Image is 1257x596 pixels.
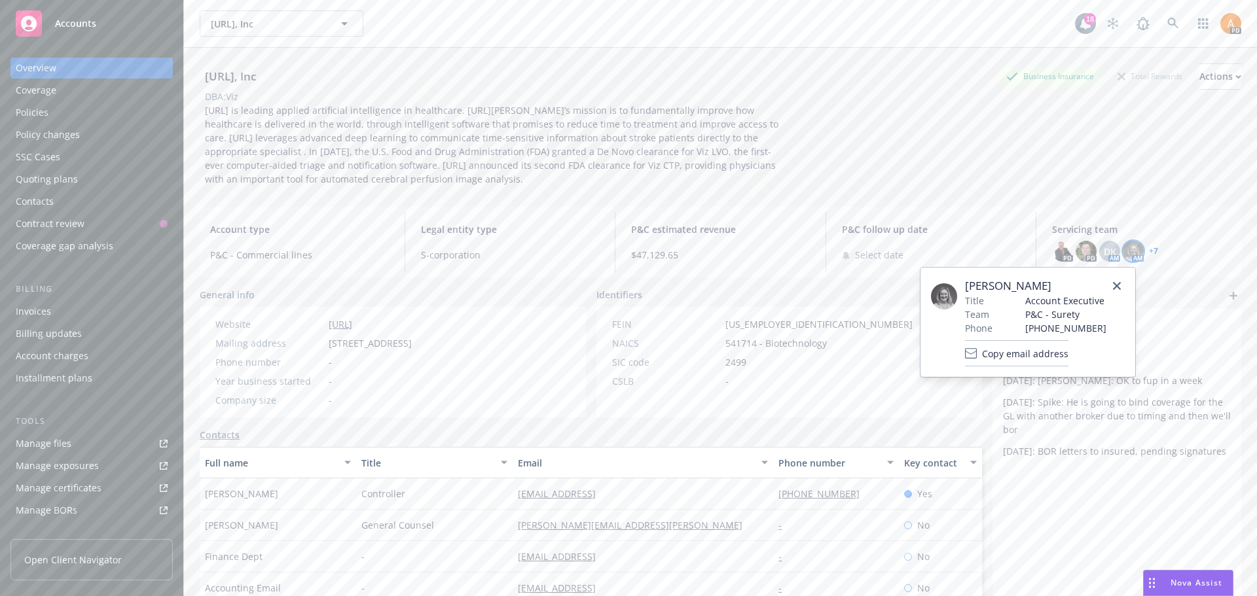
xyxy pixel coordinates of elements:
[1143,570,1233,596] button: Nova Assist
[361,550,365,563] span: -
[518,582,606,594] a: [EMAIL_ADDRESS]
[1123,241,1144,262] img: photo
[16,236,113,256] div: Coverage gap analysis
[16,455,99,476] div: Manage exposures
[205,518,278,532] span: [PERSON_NAME]
[855,248,903,262] span: Select date
[1100,10,1126,37] a: Stop snowing
[778,487,870,500] a: [PHONE_NUMBER]
[361,487,405,500] span: Controller
[16,169,78,190] div: Quoting plans
[631,222,810,236] span: P&C estimated revenue
[200,288,255,302] span: General info
[215,336,323,350] div: Mailing address
[10,500,173,521] a: Manage BORs
[899,447,982,478] button: Key contact
[518,487,606,500] a: [EMAIL_ADDRESS]
[205,90,238,103] div: DBA: Viz
[361,518,434,532] span: General Counsel
[16,213,84,234] div: Contract review
[1199,63,1241,90] button: Actions
[16,478,101,499] div: Manage certificates
[10,368,173,389] a: Installment plans
[16,147,60,167] div: SSC Cases
[612,355,720,369] div: SIC code
[329,318,352,330] a: [URL]
[917,581,930,595] span: No
[421,248,600,262] span: S-corporation
[16,80,56,101] div: Coverage
[1171,577,1222,588] span: Nova Assist
[1084,13,1096,25] div: 18
[993,309,1241,468] div: -Updated on [DATE] 6:55 AM[DATE] to spike: closing file[DATE]: [PERSON_NAME]: OK to fup in a week...
[210,222,389,236] span: Account type
[361,581,365,595] span: -
[612,336,720,350] div: NAICS
[215,355,323,369] div: Phone number
[215,374,323,388] div: Year business started
[1025,321,1106,335] span: [PHONE_NUMBER]
[16,191,54,212] div: Contacts
[1144,570,1160,595] div: Drag to move
[10,522,173,543] a: Summary of insurance
[329,374,332,388] span: -
[917,487,932,500] span: Yes
[904,456,962,470] div: Key contact
[917,550,930,563] span: No
[10,415,173,428] div: Tools
[631,248,810,262] span: $47,129.65
[16,522,115,543] div: Summary of insurance
[1199,64,1241,89] div: Actions
[965,294,984,307] span: Title
[200,447,356,478] button: Full name
[16,58,56,79] div: Overview
[1003,374,1231,387] p: [DATE]: [PERSON_NAME]: OK to fup in a week
[16,433,71,454] div: Manage files
[10,433,173,454] a: Manage files
[778,582,792,594] a: -
[10,124,173,145] a: Policy changes
[596,288,642,302] span: Identifiers
[518,519,753,531] a: [PERSON_NAME][EMAIL_ADDRESS][PERSON_NAME]
[10,455,173,476] a: Manage exposures
[725,317,913,331] span: [US_EMPLOYER_IDENTIFICATION_NUMBER]
[931,283,957,309] img: employee photo
[421,222,600,236] span: Legal entity type
[1052,222,1231,236] span: Servicing team
[1111,68,1189,84] div: Total Rewards
[1149,247,1158,255] a: +7
[16,323,82,344] div: Billing updates
[200,68,261,85] div: [URL], Inc
[1160,10,1186,37] a: Search
[1220,13,1241,34] img: photo
[842,222,1021,236] span: P&C follow up date
[361,456,493,470] div: Title
[778,519,792,531] a: -
[16,124,80,145] div: Policy changes
[200,10,363,37] button: [URL], Inc
[1003,444,1231,458] p: [DATE]: BOR letters to insured, pending signatures
[205,456,337,470] div: Full name
[329,393,332,407] span: -
[55,18,96,29] span: Accounts
[16,345,88,366] div: Account charges
[356,447,513,478] button: Title
[16,301,51,322] div: Invoices
[211,17,324,31] span: [URL], Inc
[205,104,781,185] span: [URL] is leading applied artificial intelligence in healthcare. [URL][PERSON_NAME]’s mission is t...
[1003,395,1231,436] p: [DATE]: Spike: He is going to bind coverage for the GL with another broker due to timing and then...
[518,550,606,563] a: [EMAIL_ADDRESS]
[215,393,323,407] div: Company size
[205,581,281,595] span: Accounting Email
[10,236,173,256] a: Coverage gap analysis
[773,447,898,478] button: Phone number
[10,80,173,101] a: Coverage
[612,317,720,331] div: FEIN
[10,191,173,212] a: Contacts
[1104,245,1116,258] span: DK
[965,321,993,335] span: Phone
[205,487,278,500] span: [PERSON_NAME]
[10,478,173,499] a: Manage certificates
[10,283,173,296] div: Billing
